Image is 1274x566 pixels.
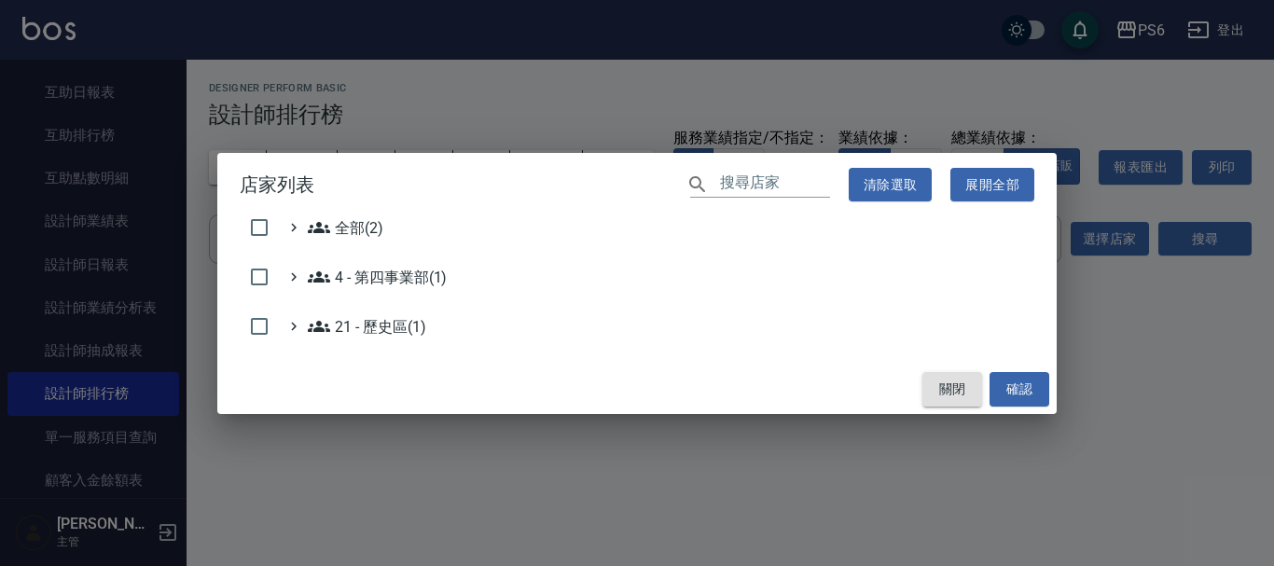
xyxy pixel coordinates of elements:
[849,168,933,202] button: 清除選取
[308,315,425,338] span: 21 - 歷史區(1)
[308,216,383,239] span: 全部(2)
[720,171,830,198] input: 搜尋店家
[950,168,1034,202] button: 展開全部
[217,153,1057,217] h2: 店家列表
[922,372,982,407] button: 關閉
[308,266,447,288] span: 4 - 第四事業部(1)
[990,372,1049,407] button: 確認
